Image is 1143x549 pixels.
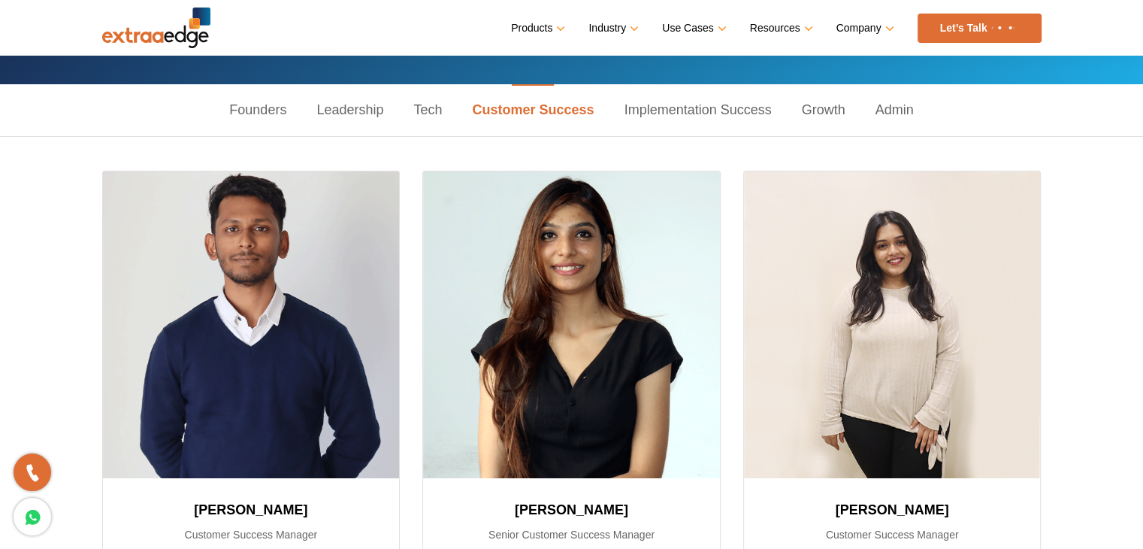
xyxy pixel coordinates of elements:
[609,84,787,136] a: Implementation Success
[750,17,810,39] a: Resources
[398,84,457,136] a: Tech
[762,526,1023,544] p: Customer Success Manager
[588,17,636,39] a: Industry
[860,84,929,136] a: Admin
[441,526,702,544] p: Senior Customer Success Manager
[918,14,1042,43] a: Let’s Talk
[762,496,1023,523] h3: [PERSON_NAME]
[301,84,398,136] a: Leadership
[121,496,382,523] h3: [PERSON_NAME]
[662,17,723,39] a: Use Cases
[836,17,891,39] a: Company
[214,84,301,136] a: Founders
[457,84,609,136] a: Customer Success
[121,526,382,544] p: Customer Success Manager
[511,17,562,39] a: Products
[787,84,860,136] a: Growth
[441,496,702,523] h3: [PERSON_NAME]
